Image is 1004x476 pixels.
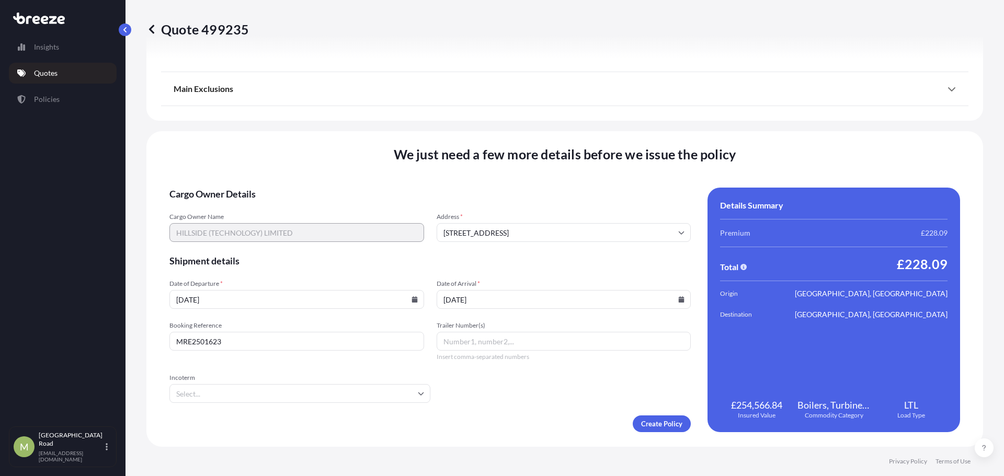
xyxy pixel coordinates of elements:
span: Origin [720,288,779,299]
span: [GEOGRAPHIC_DATA], [GEOGRAPHIC_DATA] [795,309,948,320]
input: Number1, number2,... [437,332,691,351]
span: Cargo Owner Name [169,213,424,221]
span: Incoterm [169,374,430,382]
span: We just need a few more details before we issue the policy [394,146,736,162]
span: £228.09 [897,256,948,272]
input: Cargo owner address [437,223,691,242]
span: M [20,442,29,452]
span: LTL [904,399,918,411]
p: Insights [34,42,59,52]
p: Create Policy [641,419,682,429]
span: Date of Arrival [437,280,691,288]
input: Select... [169,384,430,403]
a: Terms of Use [935,457,971,466]
span: Cargo Owner Details [169,188,691,200]
span: Date of Departure [169,280,424,288]
p: [EMAIL_ADDRESS][DOMAIN_NAME] [39,450,104,462]
span: Trailer Number(s) [437,321,691,330]
input: dd/mm/yyyy [169,290,424,309]
p: Quotes [34,68,58,78]
p: Policies [34,94,60,105]
span: [GEOGRAPHIC_DATA], [GEOGRAPHIC_DATA] [795,288,948,299]
span: Premium [720,228,750,238]
span: Load Type [897,411,925,420]
span: Destination [720,309,779,320]
div: Main Exclusions [174,76,956,101]
span: Insert comma-separated numbers [437,353,691,361]
span: Booking Reference [169,321,424,330]
span: Commodity Category [805,411,863,420]
a: Quotes [9,63,117,84]
span: Address [437,213,691,221]
p: [GEOGRAPHIC_DATA] Road [39,431,104,448]
input: dd/mm/yyyy [437,290,691,309]
span: Shipment details [169,254,691,267]
span: Main Exclusions [174,84,233,94]
span: Details Summary [720,200,783,211]
span: Insured Value [738,411,775,420]
a: Policies [9,89,117,110]
input: Your internal reference [169,332,424,351]
a: Privacy Policy [889,457,927,466]
span: Boilers, Turbines, Industrial Machinery and Mechanical Appliances [797,399,871,411]
button: Create Policy [633,415,691,432]
span: £228.09 [921,228,948,238]
p: Quote 499235 [146,21,249,38]
span: £254,566.84 [731,399,782,411]
span: Total [720,262,738,272]
a: Insights [9,37,117,57]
